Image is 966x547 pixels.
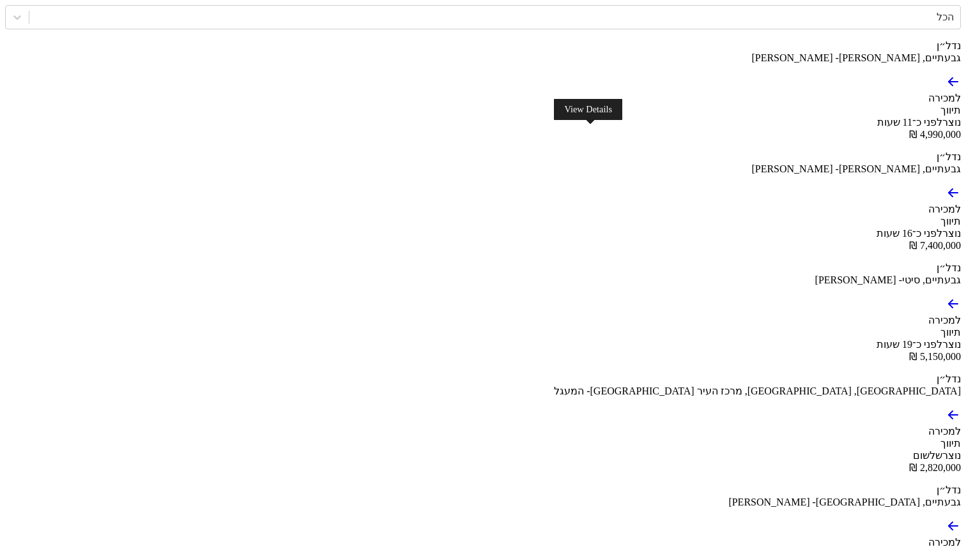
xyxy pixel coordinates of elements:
[5,92,961,104] div: למכירה
[5,40,961,52] div: נדל״ן
[5,52,961,64] div: גבעתיים , [PERSON_NAME] - [PERSON_NAME]
[5,274,961,286] div: גבעתיים , סיטי - [PERSON_NAME]
[877,117,961,128] span: נוצר לפני כ־11 שעות
[5,314,961,326] div: למכירה
[5,203,961,215] div: למכירה
[5,262,961,274] div: נדל״ן
[5,484,961,496] div: נדל״ן
[5,496,961,508] div: גבעתיים , [GEOGRAPHIC_DATA] - [PERSON_NAME]
[913,450,961,461] span: נוצר שלשום
[5,215,961,227] div: תיווך
[5,104,961,116] div: תיווך
[877,339,961,350] span: נוצר לפני כ־19 שעות
[5,239,961,251] div: ‏7,400,000 ‏₪
[5,326,961,338] div: תיווך
[5,350,961,363] div: ‏5,150,000 ‏₪
[5,425,961,437] div: למכירה
[5,385,961,397] div: [GEOGRAPHIC_DATA] , [GEOGRAPHIC_DATA], מרכז העיר [GEOGRAPHIC_DATA] - המעגל
[5,128,961,140] div: ‏4,990,000 ‏₪
[5,151,961,163] div: נדל״ן
[5,437,961,449] div: תיווך
[5,461,961,474] div: ‏2,820,000 ‏₪
[5,163,961,175] div: גבעתיים , [PERSON_NAME] - [PERSON_NAME]
[877,228,961,239] span: נוצר לפני כ־16 שעות
[5,373,961,385] div: נדל״ן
